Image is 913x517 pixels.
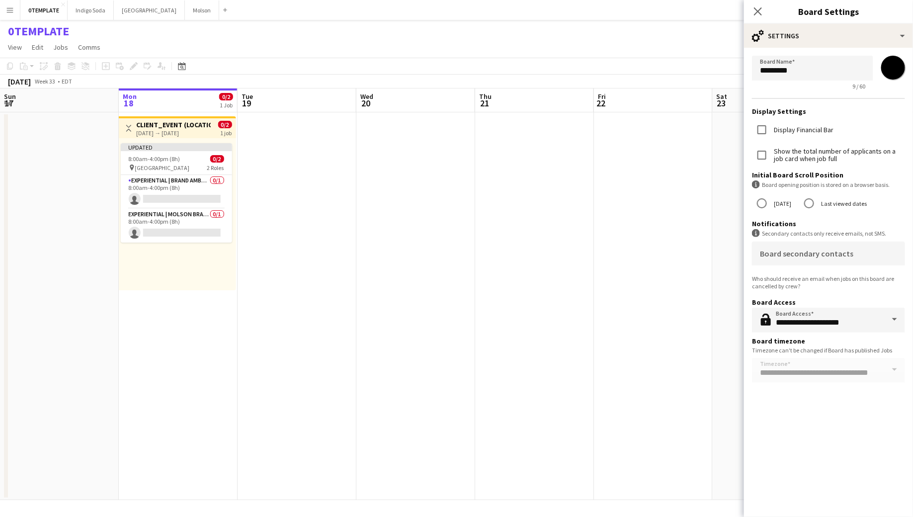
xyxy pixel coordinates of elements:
[49,41,72,54] a: Jobs
[772,148,905,163] label: Show the total number of applicants on a job card when job full
[137,120,211,129] h3: CLIENT_EVENT (LOCATION)
[744,24,913,48] div: Settings
[752,275,905,290] div: Who should receive an email when jobs on this board are cancelled by crew?
[596,97,606,109] span: 22
[844,83,873,90] span: 9 / 60
[121,209,232,243] app-card-role: Experiential | Molson Brand Specialist0/18:00am-4:00pm (8h)
[210,155,224,163] span: 0/2
[137,129,211,137] div: [DATE] → [DATE]
[62,78,72,85] div: EDT
[74,41,104,54] a: Comms
[752,107,905,116] h3: Display Settings
[33,78,58,85] span: Week 33
[240,97,253,109] span: 19
[752,229,905,238] div: Secondary contacts only receive emails, not SMS.
[135,164,190,172] span: [GEOGRAPHIC_DATA]
[752,180,905,189] div: Board opening position is stored on a browser basis.
[129,155,180,163] span: 8:00am-4:00pm (8h)
[359,97,373,109] span: 20
[715,97,728,109] span: 23
[123,92,137,101] span: Mon
[760,249,853,258] mat-label: Board secondary contacts
[121,143,232,243] app-job-card: Updated8:00am-4:00pm (8h)0/2 [GEOGRAPHIC_DATA]2 RolesExperiential | Brand Ambassador0/18:00am-4:0...
[53,43,68,52] span: Jobs
[752,219,905,228] h3: Notifications
[121,143,232,151] div: Updated
[32,43,43,52] span: Edit
[772,196,791,211] label: [DATE]
[752,171,905,179] h3: Initial Board Scroll Position
[218,121,232,128] span: 0/2
[772,126,833,134] label: Display Financial Bar
[28,41,47,54] a: Edit
[219,93,233,100] span: 0/2
[4,92,16,101] span: Sun
[68,0,114,20] button: Indigo Soda
[4,41,26,54] a: View
[752,298,905,307] h3: Board Access
[2,97,16,109] span: 17
[598,92,606,101] span: Fri
[752,346,905,354] div: Timezone can't be changed if Board has published Jobs
[20,0,68,20] button: 0TEMPLATE
[221,128,232,137] div: 1 job
[121,97,137,109] span: 18
[207,164,224,172] span: 2 Roles
[360,92,373,101] span: Wed
[479,92,492,101] span: Thu
[78,43,100,52] span: Comms
[478,97,492,109] span: 21
[185,0,219,20] button: Molson
[8,77,31,86] div: [DATE]
[819,196,867,211] label: Last viewed dates
[220,101,233,109] div: 1 Job
[242,92,253,101] span: Tue
[121,175,232,209] app-card-role: Experiential | Brand Ambassador0/18:00am-4:00pm (8h)
[752,337,905,345] h3: Board timezone
[114,0,185,20] button: [GEOGRAPHIC_DATA]
[8,43,22,52] span: View
[717,92,728,101] span: Sat
[8,24,69,39] h1: 0TEMPLATE
[744,5,913,18] h3: Board Settings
